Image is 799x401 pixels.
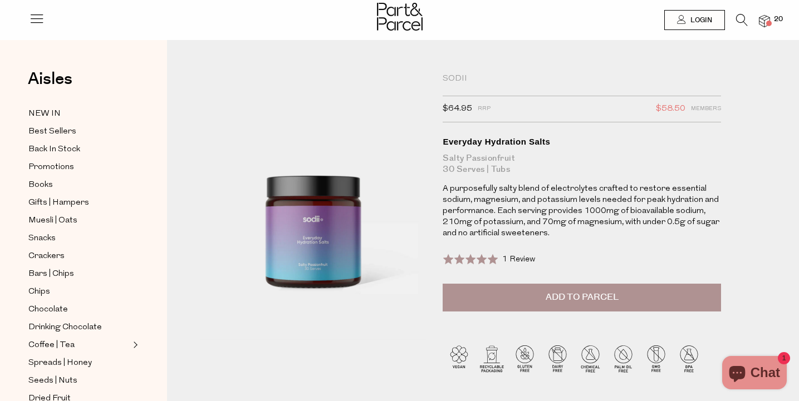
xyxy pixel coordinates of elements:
img: P_P-ICONS-Live_Bec_V11_Gluten_Free.svg [508,342,541,375]
img: Everyday Hydration Salts [200,73,426,339]
span: 1 Review [502,255,535,264]
div: Everyday Hydration Salts [443,136,721,147]
a: Spreads | Honey [28,356,130,370]
a: Books [28,178,130,192]
img: P_P-ICONS-Live_Bec_V11_BPA_Free.svg [673,342,705,375]
span: Muesli | Oats [28,214,77,227]
div: Salty Passionfruit 30 Serves | Tubs [443,153,721,175]
span: Back In Stock [28,143,80,156]
a: Back In Stock [28,142,130,156]
span: Seeds | Nuts [28,374,77,388]
span: NEW IN [28,107,61,121]
img: P_P-ICONS-Live_Bec_V11_Chemical_Free.svg [574,342,607,375]
p: A purposefully salty blend of electrolytes crafted to restore essential sodium, magnesium, and po... [443,184,721,239]
span: Chocolate [28,303,68,316]
a: Seeds | Nuts [28,374,130,388]
span: $64.95 [443,102,472,116]
img: P_P-ICONS-Live_Bec_V11_Palm_Oil_Free.svg [607,342,640,375]
button: Add to Parcel [443,284,721,311]
a: 20 [759,15,770,27]
span: Best Sellers [28,125,76,138]
button: Expand/Collapse Coffee | Tea [130,338,138,352]
a: Muesli | Oats [28,214,130,227]
span: Drinking Chocolate [28,321,102,334]
div: Sodii [443,73,721,85]
a: Chocolate [28,303,130,316]
span: Coffee | Tea [28,339,75,352]
img: P_P-ICONS-Live_Bec_V11_GMO_Free.svg [640,342,673,375]
a: Coffee | Tea [28,338,130,352]
a: Crackers [28,249,130,263]
span: Members [691,102,721,116]
span: Spreads | Honey [28,357,92,370]
span: Crackers [28,250,65,263]
span: Add to Parcel [546,291,619,304]
span: Books [28,179,53,192]
span: Snacks [28,232,56,245]
span: Gifts | Hampers [28,196,89,210]
span: $58.50 [656,102,685,116]
a: Bars | Chips [28,267,130,281]
a: Gifts | Hampers [28,196,130,210]
img: P_P-ICONS-Live_Bec_V11_Vegan.svg [443,342,476,375]
span: Chips [28,285,50,299]
span: Promotions [28,161,74,174]
a: Promotions [28,160,130,174]
img: P_P-ICONS-Live_Bec_V11_Recyclable_Packaging.svg [476,342,508,375]
a: Snacks [28,231,130,245]
a: Login [664,10,725,30]
span: Aisles [28,67,72,91]
span: Login [688,16,712,25]
a: Aisles [28,71,72,98]
span: 20 [771,14,786,24]
a: Chips [28,285,130,299]
inbox-online-store-chat: Shopify online store chat [719,356,790,392]
a: Drinking Chocolate [28,320,130,334]
img: Part&Parcel [377,3,423,31]
span: RRP [478,102,491,116]
img: P_P-ICONS-Live_Bec_V11_Dairy_Free.svg [541,342,574,375]
a: NEW IN [28,107,130,121]
a: Best Sellers [28,125,130,138]
span: Bars | Chips [28,268,74,281]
